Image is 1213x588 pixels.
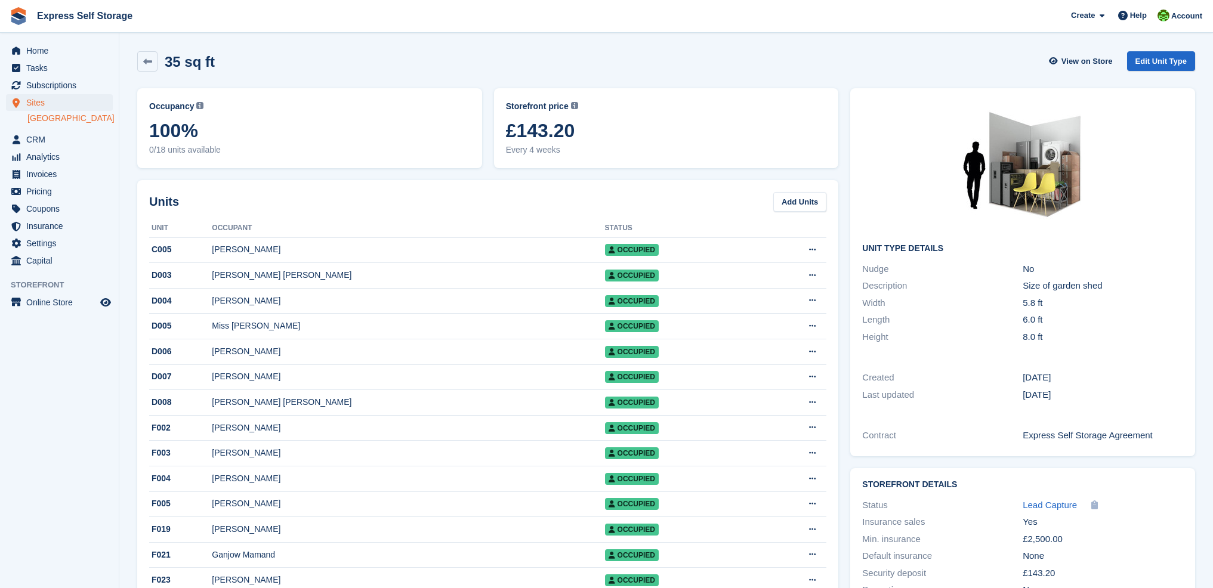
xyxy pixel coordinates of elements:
[149,447,212,459] div: F003
[149,120,470,141] span: 100%
[6,77,113,94] a: menu
[212,320,604,332] div: Miss [PERSON_NAME]
[605,498,659,510] span: Occupied
[6,235,113,252] a: menu
[1023,515,1183,529] div: Yes
[1023,549,1183,563] div: None
[605,320,659,332] span: Occupied
[605,524,659,536] span: Occupied
[1130,10,1147,21] span: Help
[149,523,212,536] div: F019
[10,7,27,25] img: stora-icon-8386f47178a22dfd0bd8f6a31ec36ba5ce8667c1dd55bd0f319d3a0aa187defe.svg
[149,396,212,408] div: D008
[605,270,659,281] span: Occupied
[1023,499,1077,512] a: Lead Capture
[1023,296,1183,310] div: 5.8 ft
[212,269,604,281] div: [PERSON_NAME] [PERSON_NAME]
[1023,533,1183,546] div: £2,500.00
[862,244,1183,253] h2: Unit Type details
[26,148,98,165] span: Analytics
[149,100,194,113] span: Occupancy
[196,102,203,109] img: icon-info-grey-7440780725fd019a000dd9b08b2336e03edf1995a4989e88bcd33f0948082b44.svg
[212,295,604,307] div: [PERSON_NAME]
[212,370,604,383] div: [PERSON_NAME]
[26,252,98,269] span: Capital
[6,60,113,76] a: menu
[1023,429,1183,442] div: Express Self Storage Agreement
[6,218,113,234] a: menu
[605,244,659,256] span: Occupied
[933,100,1112,234] img: 35-sqft-unit%20(10).jpg
[862,313,1023,327] div: Length
[6,148,113,165] a: menu
[1127,51,1195,71] a: Edit Unit Type
[149,193,179,211] h2: Units
[862,480,1183,490] h2: Storefront Details
[32,6,137,26] a: Express Self Storage
[149,144,470,156] span: 0/18 units available
[26,235,98,252] span: Settings
[165,54,215,70] h2: 35 sq ft
[149,472,212,485] div: F004
[26,131,98,148] span: CRM
[26,42,98,59] span: Home
[605,574,659,586] span: Occupied
[1061,55,1113,67] span: View on Store
[26,60,98,76] span: Tasks
[26,183,98,200] span: Pricing
[212,422,604,434] div: [PERSON_NAME]
[212,574,604,586] div: [PERSON_NAME]
[149,269,212,281] div: D003
[605,371,659,383] span: Occupied
[149,549,212,561] div: F021
[605,295,659,307] span: Occupied
[1023,567,1183,580] div: £143.20
[862,296,1023,310] div: Width
[212,396,604,408] div: [PERSON_NAME] [PERSON_NAME]
[11,279,119,291] span: Storefront
[862,262,1023,276] div: Nudge
[862,515,1023,529] div: Insurance sales
[149,295,212,307] div: D004
[26,200,98,217] span: Coupons
[1023,330,1183,344] div: 8.0 ft
[862,499,1023,512] div: Status
[605,422,659,434] span: Occupied
[1023,500,1077,510] span: Lead Capture
[6,252,113,269] a: menu
[6,94,113,111] a: menu
[26,218,98,234] span: Insurance
[1023,388,1183,402] div: [DATE]
[26,294,98,311] span: Online Store
[6,166,113,182] a: menu
[149,320,212,332] div: D005
[1023,262,1183,276] div: No
[605,346,659,358] span: Occupied
[149,219,212,238] th: Unit
[6,42,113,59] a: menu
[862,371,1023,385] div: Created
[605,219,757,238] th: Status
[212,243,604,256] div: [PERSON_NAME]
[98,295,113,310] a: Preview store
[862,388,1023,402] div: Last updated
[212,219,604,238] th: Occupant
[605,549,659,561] span: Occupied
[149,574,212,586] div: F023
[605,397,659,408] span: Occupied
[773,192,826,212] a: Add Units
[571,102,578,109] img: icon-info-grey-7440780725fd019a000dd9b08b2336e03edf1995a4989e88bcd33f0948082b44.svg
[149,345,212,358] div: D006
[862,330,1023,344] div: Height
[149,370,212,383] div: D007
[862,567,1023,580] div: Security deposit
[6,294,113,311] a: menu
[26,94,98,111] span: Sites
[212,549,604,561] div: Ganjow Mamand
[506,100,569,113] span: Storefront price
[506,120,827,141] span: £143.20
[212,523,604,536] div: [PERSON_NAME]
[26,77,98,94] span: Subscriptions
[862,279,1023,293] div: Description
[212,345,604,358] div: [PERSON_NAME]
